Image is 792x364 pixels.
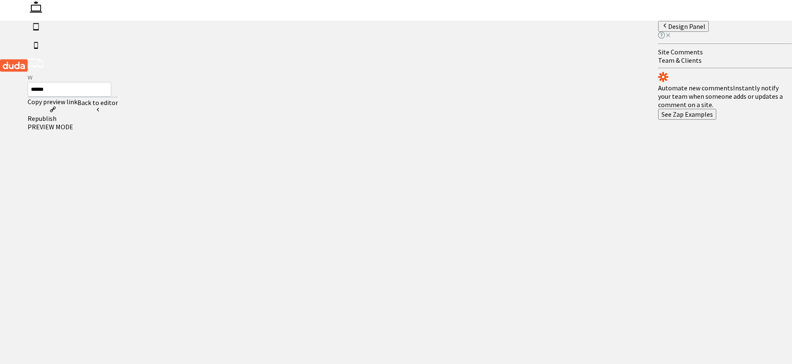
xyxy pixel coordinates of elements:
[28,123,73,131] span: PREVIEW MODE
[28,97,77,106] span: Copy preview link
[77,98,118,107] span: Back to editor
[28,82,111,97] input: number-input
[28,114,56,123] span: Republish
[28,74,33,81] span: W
[28,97,118,97] div: 100%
